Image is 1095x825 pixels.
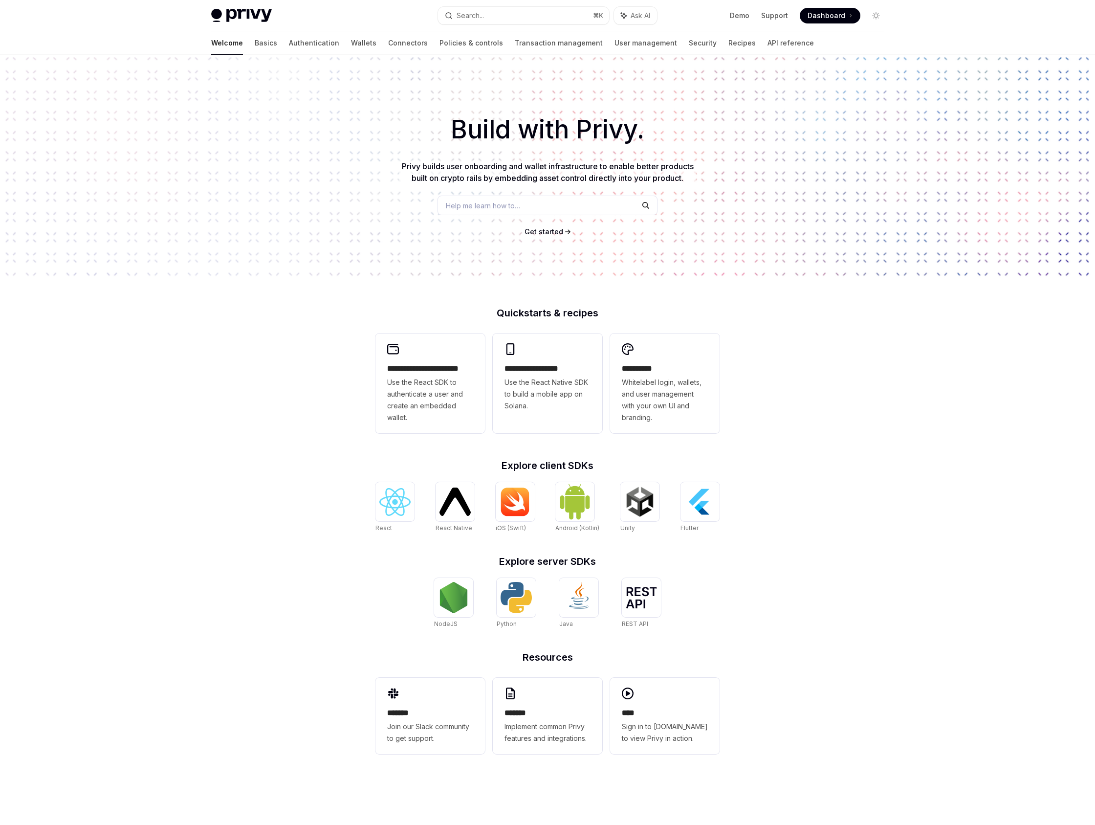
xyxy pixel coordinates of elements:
span: Privy builds user onboarding and wallet infrastructure to enable better products built on crypto ... [402,161,694,183]
span: Python [497,620,517,627]
a: FlutterFlutter [680,482,720,533]
a: JavaJava [559,578,598,629]
span: Ask AI [631,11,650,21]
a: **** **Join our Slack community to get support. [375,678,485,754]
a: NodeJSNodeJS [434,578,473,629]
span: Android (Kotlin) [555,524,599,532]
span: Whitelabel login, wallets, and user management with your own UI and branding. [622,377,708,424]
img: REST API [626,587,657,608]
img: iOS (Swift) [500,487,531,516]
span: Flutter [680,524,699,532]
img: light logo [211,9,272,22]
a: ReactReact [375,482,415,533]
span: NodeJS [434,620,458,627]
span: Help me learn how to… [446,201,520,211]
button: Toggle dark mode [868,8,884,23]
button: Search...⌘K [438,7,609,24]
a: iOS (Swift)iOS (Swift) [496,482,535,533]
a: Transaction management [515,31,603,55]
span: Implement common Privy features and integrations. [504,721,591,744]
span: iOS (Swift) [496,524,526,532]
h2: Quickstarts & recipes [375,308,720,318]
a: Basics [255,31,277,55]
h1: Build with Privy. [16,111,1079,149]
a: Wallets [351,31,376,55]
img: React Native [439,488,471,515]
img: NodeJS [438,582,469,613]
a: Demo [730,11,749,21]
a: User management [614,31,677,55]
a: API reference [767,31,814,55]
a: Dashboard [800,8,860,23]
a: ****Sign in to [DOMAIN_NAME] to view Privy in action. [610,678,720,754]
span: Java [559,620,573,627]
span: Sign in to [DOMAIN_NAME] to view Privy in action. [622,721,708,744]
a: Recipes [728,31,756,55]
span: ⌘ K [593,12,603,20]
span: Unity [620,524,635,532]
img: Python [501,582,532,613]
a: Support [761,11,788,21]
a: Authentication [289,31,339,55]
a: Policies & controls [439,31,503,55]
a: UnityUnity [620,482,659,533]
a: Security [689,31,717,55]
span: REST API [622,620,648,627]
a: Android (Kotlin)Android (Kotlin) [555,482,599,533]
img: Flutter [684,486,716,517]
img: Unity [624,486,656,517]
h2: Explore client SDKs [375,461,720,470]
a: **** **** **** ***Use the React Native SDK to build a mobile app on Solana. [493,334,602,433]
h2: Explore server SDKs [375,557,720,566]
a: Connectors [388,31,428,55]
img: React [379,488,411,516]
span: React [375,524,392,532]
a: REST APIREST API [622,578,661,629]
a: **** **Implement common Privy features and integrations. [493,678,602,754]
a: React NativeReact Native [436,482,475,533]
span: Dashboard [808,11,845,21]
div: Search... [457,10,484,22]
span: React Native [436,524,472,532]
span: Use the React Native SDK to build a mobile app on Solana. [504,377,591,412]
img: Java [563,582,594,613]
img: Android (Kotlin) [559,483,591,520]
span: Use the React SDK to authenticate a user and create an embedded wallet. [387,377,473,424]
button: Ask AI [614,7,657,24]
a: PythonPython [497,578,536,629]
a: **** *****Whitelabel login, wallets, and user management with your own UI and branding. [610,334,720,433]
a: Welcome [211,31,243,55]
h2: Resources [375,652,720,662]
span: Get started [525,227,563,236]
span: Join our Slack community to get support. [387,721,473,744]
a: Get started [525,227,563,237]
